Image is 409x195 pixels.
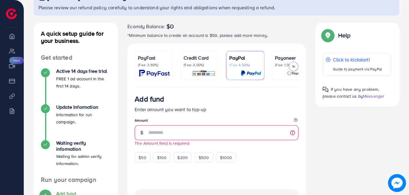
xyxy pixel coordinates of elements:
h4: Run your campaign [34,176,118,184]
p: Please review our refund policy carefully to understand your rights and obligations when requesti... [38,4,396,11]
span: $500 [199,155,209,161]
img: image [388,174,406,192]
span: $0 [166,23,174,30]
p: Enter amount you want to top-up [135,106,298,113]
img: card [241,70,261,77]
p: Information for run campaign. [56,111,111,126]
span: Messenger [363,93,384,99]
img: card [139,70,170,77]
legend: Amount [135,118,298,125]
img: logo [6,8,17,19]
p: (Fee: 4.00%) [184,63,215,67]
p: Click to kickstart! [333,56,382,63]
span: Ecomdy Balance: [127,23,165,30]
span: $100 [157,155,167,161]
li: Update Information [34,104,118,140]
span: $200 [177,155,188,161]
p: Credit Card [184,54,215,61]
h4: A quick setup guide for your business. [34,30,118,44]
img: card [287,70,307,77]
small: The Amount field is required [135,140,189,146]
p: Guide to payment via PayPal [333,66,382,73]
h4: Get started [34,54,118,61]
p: (Fee: 4.50%) [229,63,261,67]
span: If you have any problem, please contact us by [322,86,379,99]
h4: Update Information [56,104,111,110]
img: Popup guide [322,87,328,93]
li: Active 14 days free trial [34,68,118,104]
h4: Waiting verify information [56,140,111,152]
p: *Minimum balance to create an account is $50, please add more money. [127,32,306,39]
p: (Fee: 1.00%) [275,63,307,67]
p: Waiting for admin verify information. [56,153,111,167]
p: FREE 1 ad account in the first 14 days. [56,75,111,90]
p: Help [338,32,351,39]
span: $50 [139,155,146,161]
li: Waiting verify information [34,140,118,176]
img: card [192,70,215,77]
p: (Fee: 3.60%) [138,63,170,67]
p: PayPal [229,54,261,61]
img: Popup guide [322,30,333,41]
h4: Active 14 days free trial [56,68,111,74]
span: $1000 [220,155,232,161]
h3: Add fund [135,95,164,103]
p: Payoneer [275,54,307,61]
p: PayFast [138,54,170,61]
